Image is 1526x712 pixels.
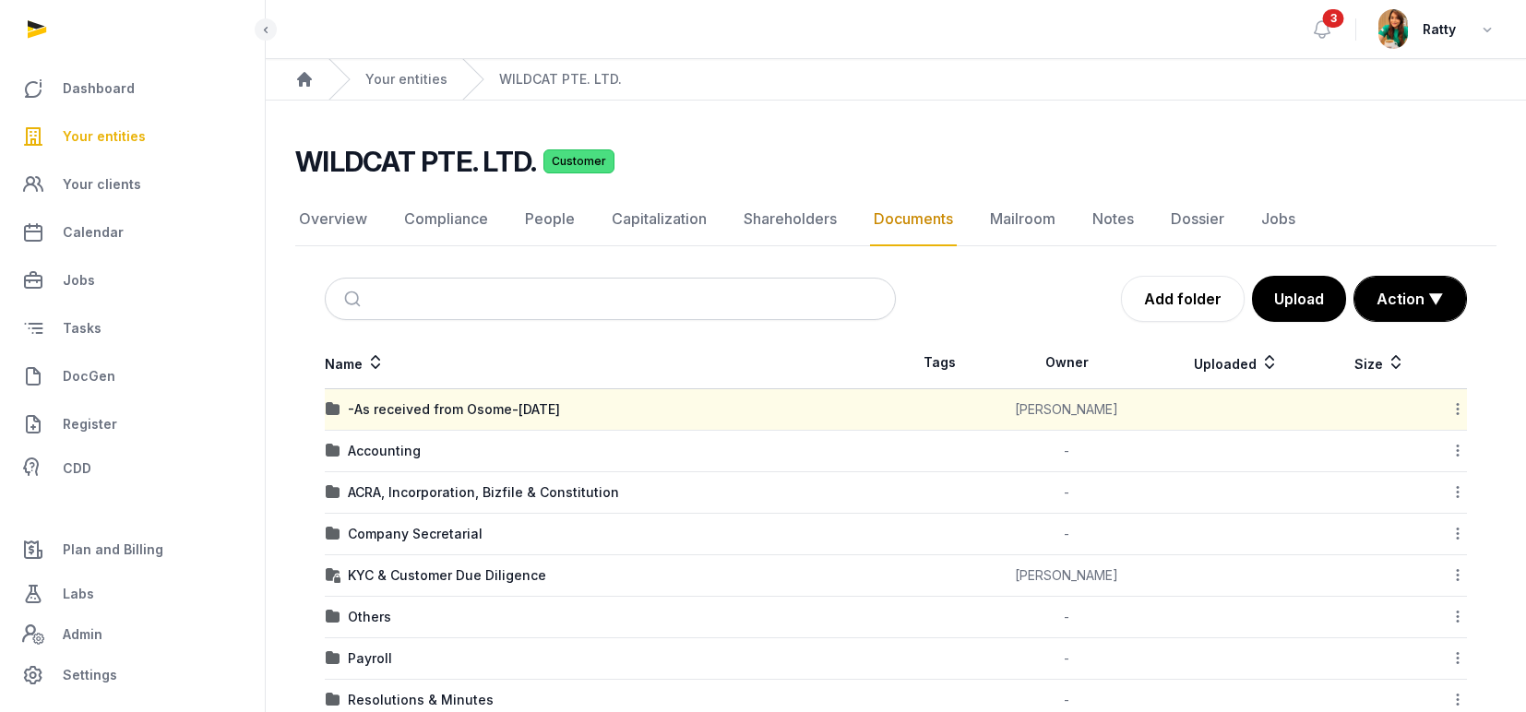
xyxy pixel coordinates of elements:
button: Action ▼ [1354,277,1466,321]
a: Shareholders [740,193,840,246]
a: People [521,193,578,246]
span: Register [63,413,117,435]
a: Jobs [15,258,250,303]
span: Calendar [63,221,124,243]
img: avatar [1378,9,1408,49]
span: Settings [63,664,117,686]
a: Your clients [15,162,250,207]
th: Name [325,337,896,389]
div: Company Secretarial [348,525,483,543]
th: Uploaded [1150,337,1321,389]
a: Dossier [1167,193,1228,246]
span: Tasks [63,317,101,339]
th: Size [1321,337,1437,389]
a: Notes [1089,193,1138,246]
a: Jobs [1258,193,1299,246]
span: Your entities [63,125,146,148]
span: DocGen [63,365,115,387]
td: [PERSON_NAME] [983,389,1150,431]
div: ACRA, Incorporation, Bizfile & Constitution [348,483,619,502]
h2: WILDCAT PTE. LTD. [295,145,536,178]
img: folder.svg [326,402,340,417]
span: Dashboard [63,77,135,100]
a: Register [15,402,250,446]
a: Your entities [365,70,447,89]
span: 3 [1323,9,1344,28]
a: Admin [15,616,250,653]
img: folder.svg [326,651,340,666]
td: - [983,638,1150,680]
div: Payroll [348,649,392,668]
a: Add folder [1121,276,1245,322]
img: folder.svg [326,610,340,624]
span: Jobs [63,269,95,291]
span: Your clients [63,173,141,196]
div: KYC & Customer Due Diligence [348,566,546,585]
td: [PERSON_NAME] [983,555,1150,597]
div: Others [348,608,391,626]
a: Overview [295,193,371,246]
button: Submit [333,279,376,319]
a: Calendar [15,210,250,255]
a: CDD [15,450,250,487]
div: Resolutions & Minutes [348,691,494,709]
img: folder.svg [326,527,340,541]
button: Upload [1252,276,1346,322]
img: folder-locked-icon.svg [326,568,340,583]
td: - [983,514,1150,555]
div: -As received from Osome-[DATE] [348,400,560,419]
span: Admin [63,623,102,646]
a: Dashboard [15,66,250,111]
img: folder.svg [326,693,340,707]
td: - [983,597,1150,638]
td: - [983,431,1150,472]
a: Settings [15,653,250,697]
a: Plan and Billing [15,528,250,572]
a: Capitalization [608,193,710,246]
a: Documents [870,193,957,246]
img: folder.svg [326,444,340,458]
a: WILDCAT PTE. LTD. [499,70,622,89]
a: Labs [15,572,250,616]
nav: Tabs [295,193,1496,246]
a: Tasks [15,306,250,350]
span: CDD [63,457,91,480]
a: Mailroom [986,193,1059,246]
div: Accounting [348,442,421,460]
th: Owner [983,337,1150,389]
a: DocGen [15,354,250,398]
span: Labs [63,583,94,605]
nav: Breadcrumb [266,59,1526,101]
a: Your entities [15,114,250,159]
td: - [983,472,1150,514]
img: folder.svg [326,485,340,500]
span: Plan and Billing [63,539,163,561]
span: Customer [543,149,614,173]
a: Compliance [400,193,492,246]
th: Tags [896,337,983,389]
span: Ratty [1423,18,1456,41]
